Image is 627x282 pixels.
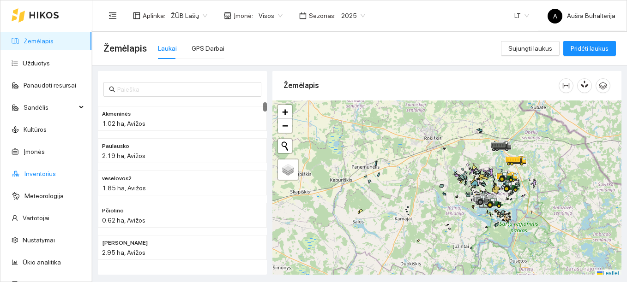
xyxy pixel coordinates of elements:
[508,43,552,53] span: Sujungti laukus
[24,170,56,177] a: Inventorius
[24,148,45,155] a: Įmonės
[514,9,529,23] span: LT
[501,41,560,56] button: Sujungti laukus
[278,105,292,119] a: Zoom in
[559,82,573,89] span: column-width
[278,159,298,180] a: Layers
[24,126,47,133] a: Kultūros
[192,43,224,53] div: GPS Darbai
[102,142,129,151] span: Paulausko
[563,45,616,52] a: Pridėti laukus
[553,9,557,23] span: A
[158,43,177,53] div: Laukai
[102,110,131,118] span: Akmeninės
[24,98,76,117] span: Sandėlis
[234,11,253,21] span: Įmonė :
[102,206,124,215] span: Pčiolino
[102,120,145,127] span: 1.02 ha, Avižos
[278,119,292,133] a: Zoom out
[102,249,145,256] span: 2.95 ha, Avižos
[23,236,55,244] a: Nustatymai
[299,12,307,19] span: calendar
[23,59,50,67] a: Užduotys
[548,12,615,19] span: Aušra Buhalterija
[278,139,292,153] button: Initiate a new search
[24,82,76,89] a: Panaudoti resursai
[103,41,147,56] span: Žemėlapis
[282,120,288,131] span: −
[341,9,365,23] span: 2025
[23,214,49,222] a: Vartotojai
[23,258,61,266] a: Ūkio analitika
[102,184,146,192] span: 1.85 ha, Avižos
[102,174,132,183] span: veselovos2
[563,41,616,56] button: Pridėti laukus
[224,12,231,19] span: shop
[102,152,145,159] span: 2.19 ha, Avižos
[24,192,64,200] a: Meteorologija
[133,12,140,19] span: layout
[571,43,609,53] span: Pridėti laukus
[259,9,283,23] span: Visos
[597,270,619,276] a: Leaflet
[102,217,145,224] span: 0.62 ha, Avižos
[109,86,115,93] span: search
[103,6,122,25] button: menu-fold
[309,11,336,21] span: Sezonas :
[171,9,207,23] span: ŽŪB Lašų
[559,78,573,93] button: column-width
[501,45,560,52] a: Sujungti laukus
[117,84,256,94] input: Paieška
[282,106,288,117] span: +
[283,72,559,99] div: Žemėlapis
[143,11,165,21] span: Aplinka :
[24,37,54,45] a: Žemėlapis
[102,239,148,247] span: Mariko
[109,12,117,20] span: menu-fold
